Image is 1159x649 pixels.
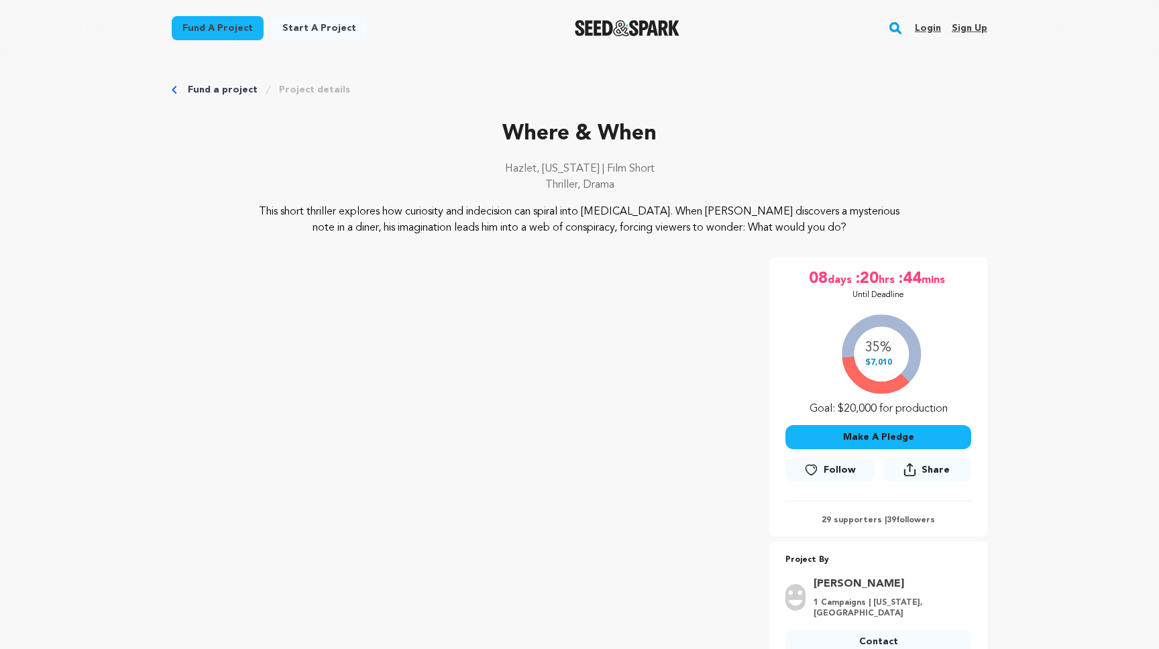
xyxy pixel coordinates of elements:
a: Fund a project [172,16,264,40]
span: mins [922,268,948,290]
button: Make A Pledge [785,425,971,449]
p: Where & When [172,118,987,150]
a: Project details [279,83,350,97]
span: Share [922,463,950,477]
a: Goto Nicholas Cadoo profile [814,576,963,592]
p: Project By [785,552,971,568]
a: Start a project [272,16,367,40]
p: Hazlet, [US_STATE] | Film Short [172,161,987,177]
img: Seed&Spark Logo Dark Mode [575,20,680,36]
p: 1 Campaigns | [US_STATE], [GEOGRAPHIC_DATA] [814,597,963,619]
p: Thriller, Drama [172,177,987,193]
span: 08 [809,268,828,290]
span: Share [883,457,971,487]
p: Until Deadline [852,290,904,300]
a: Sign up [952,17,987,39]
p: 29 supporters | followers [785,515,971,526]
p: This short thriller explores how curiosity and indecision can spiral into [MEDICAL_DATA]. When [P... [254,204,906,236]
span: days [828,268,854,290]
span: :44 [897,268,922,290]
img: user.png [785,584,806,611]
a: Follow [785,458,874,482]
span: hrs [879,268,897,290]
span: 39 [887,516,896,524]
a: Seed&Spark Homepage [575,20,680,36]
a: Login [915,17,941,39]
div: Breadcrumb [172,83,987,97]
span: :20 [854,268,879,290]
button: Share [883,457,971,482]
a: Fund a project [188,83,258,97]
span: Follow [824,463,856,477]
